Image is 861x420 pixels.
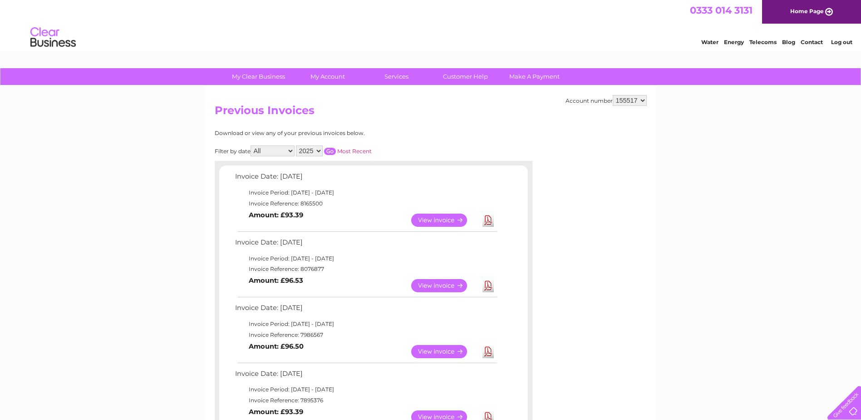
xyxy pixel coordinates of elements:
[233,198,498,209] td: Invoice Reference: 8165500
[428,68,503,85] a: Customer Help
[233,302,498,319] td: Invoice Date: [DATE]
[482,279,494,292] a: Download
[233,319,498,330] td: Invoice Period: [DATE] - [DATE]
[249,276,303,285] b: Amount: £96.53
[782,39,795,45] a: Blog
[221,68,296,85] a: My Clear Business
[233,236,498,253] td: Invoice Date: [DATE]
[233,187,498,198] td: Invoice Period: [DATE] - [DATE]
[249,342,304,350] b: Amount: £96.50
[216,5,645,44] div: Clear Business is a trading name of Verastar Limited (registered in [GEOGRAPHIC_DATA] No. 3667643...
[233,368,498,385] td: Invoice Date: [DATE]
[215,104,647,121] h2: Previous Invoices
[215,145,453,156] div: Filter by date
[411,214,478,227] a: View
[359,68,434,85] a: Services
[411,279,478,292] a: View
[233,395,498,406] td: Invoice Reference: 7895376
[233,330,498,340] td: Invoice Reference: 7986567
[831,39,852,45] a: Log out
[411,345,478,358] a: View
[233,384,498,395] td: Invoice Period: [DATE] - [DATE]
[249,211,303,219] b: Amount: £93.39
[801,39,823,45] a: Contact
[701,39,718,45] a: Water
[566,95,647,106] div: Account number
[233,170,498,187] td: Invoice Date: [DATE]
[249,408,303,416] b: Amount: £93.39
[690,5,753,16] a: 0333 014 3131
[482,345,494,358] a: Download
[482,214,494,227] a: Download
[290,68,365,85] a: My Account
[30,24,76,51] img: logo.png
[215,130,453,136] div: Download or view any of your previous invoices below.
[233,253,498,264] td: Invoice Period: [DATE] - [DATE]
[337,148,372,155] a: Most Recent
[749,39,777,45] a: Telecoms
[724,39,744,45] a: Energy
[497,68,572,85] a: Make A Payment
[233,264,498,275] td: Invoice Reference: 8076877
